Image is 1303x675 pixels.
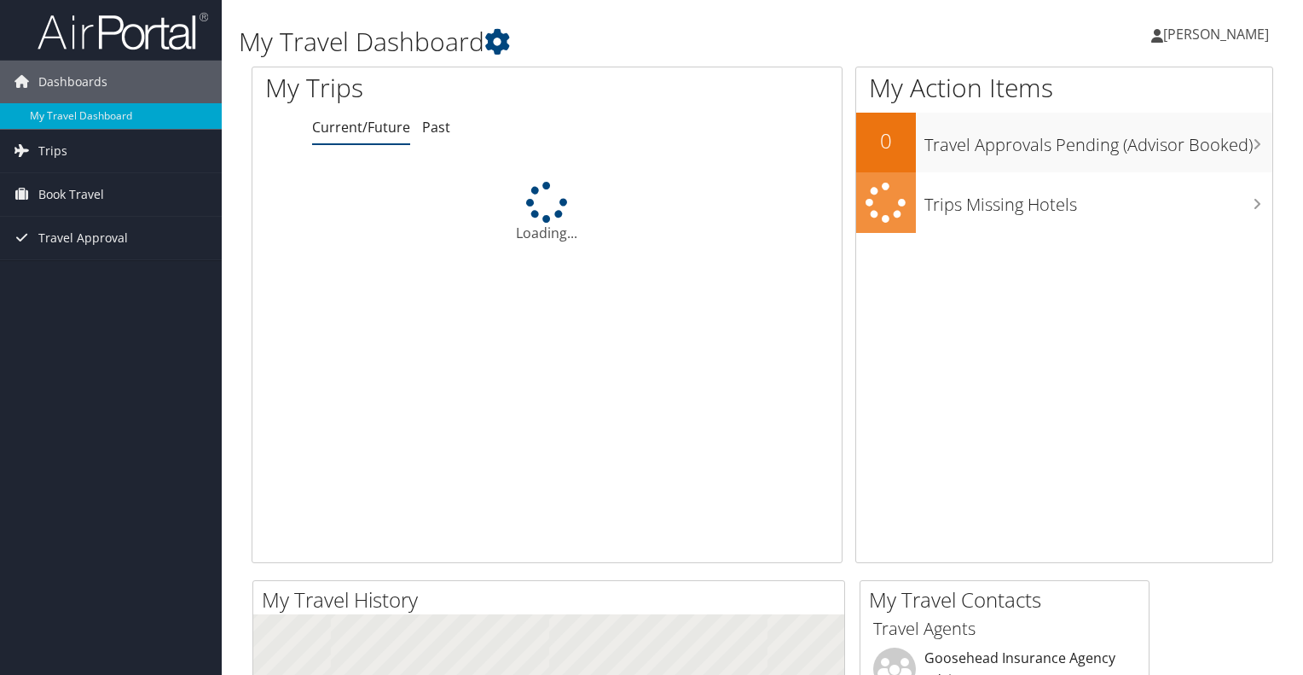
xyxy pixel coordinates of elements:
[924,125,1272,157] h3: Travel Approvals Pending (Advisor Booked)
[856,172,1272,233] a: Trips Missing Hotels
[869,585,1149,614] h2: My Travel Contacts
[856,126,916,155] h2: 0
[312,118,410,137] a: Current/Future
[38,173,104,216] span: Book Travel
[38,11,208,51] img: airportal-logo.png
[924,184,1272,217] h3: Trips Missing Hotels
[1163,25,1269,44] span: [PERSON_NAME]
[856,113,1272,172] a: 0Travel Approvals Pending (Advisor Booked)
[239,24,937,60] h1: My Travel Dashboard
[856,70,1272,106] h1: My Action Items
[38,130,67,172] span: Trips
[38,61,107,103] span: Dashboards
[252,182,842,243] div: Loading...
[262,585,844,614] h2: My Travel History
[873,617,1136,641] h3: Travel Agents
[1151,9,1286,60] a: [PERSON_NAME]
[38,217,128,259] span: Travel Approval
[265,70,583,106] h1: My Trips
[422,118,450,137] a: Past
